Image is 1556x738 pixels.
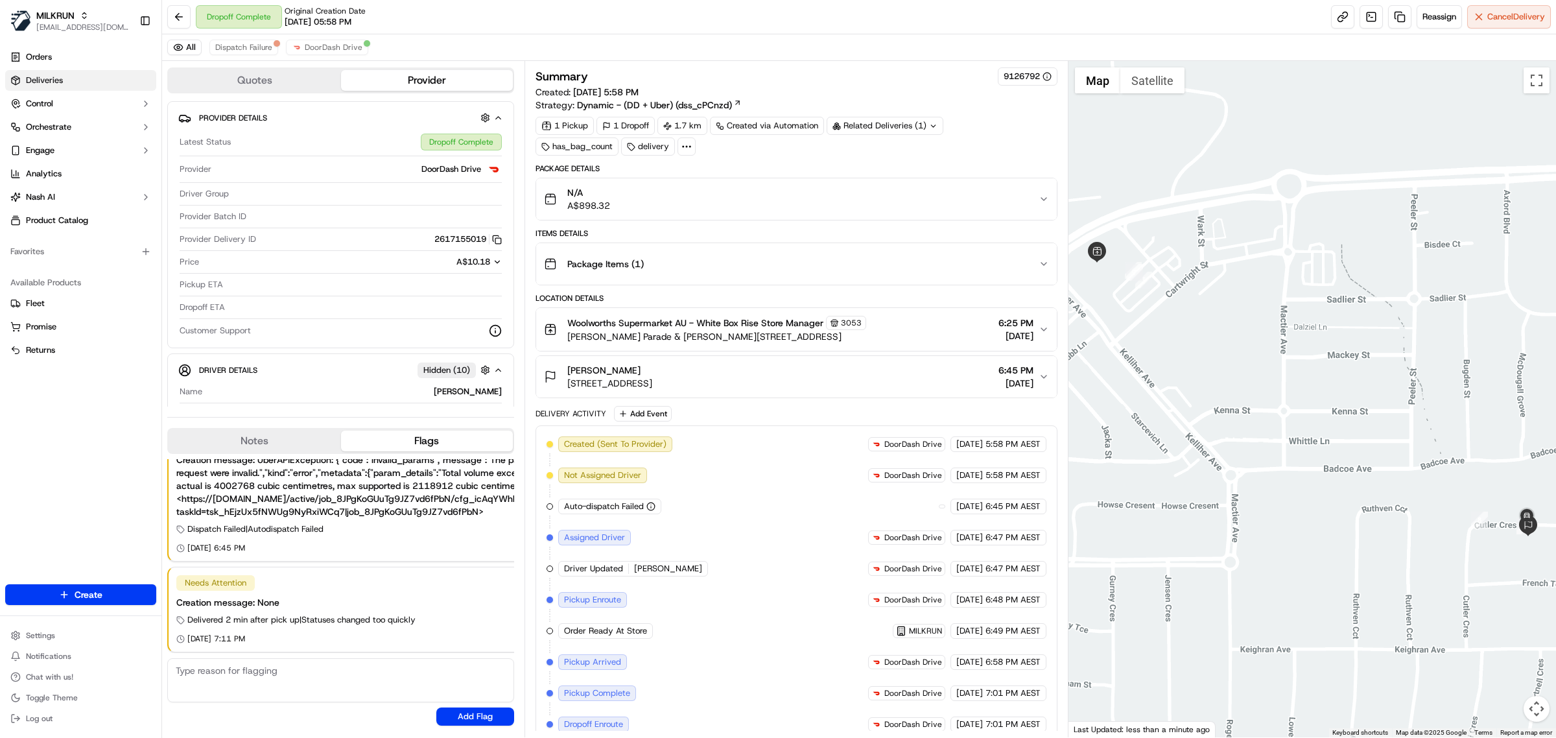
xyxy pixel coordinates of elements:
div: Creation message: None [176,596,598,609]
div: 9 [1516,518,1533,534]
a: Promise [10,321,151,333]
button: Orchestrate [5,117,156,137]
span: 6:45 PM AEST [985,501,1041,512]
div: has_bag_count [536,137,619,156]
span: Latest Status [180,136,231,148]
span: [DATE] [956,532,983,543]
img: MILKRUN [10,10,31,31]
span: Orders [26,51,52,63]
button: Quotes [169,70,341,91]
button: Dispatch Failure [209,40,278,55]
span: Toggle Theme [26,693,78,703]
span: Created (Sent To Provider) [564,438,666,450]
div: Needs Attention [176,575,255,591]
button: Provider [341,70,513,91]
span: [DATE] 7:11 PM [187,634,245,644]
a: Analytics [5,163,156,184]
span: [DATE] [956,656,983,668]
span: [DATE] [956,719,983,730]
img: doordash_logo_v2.png [871,595,882,605]
span: Order Ready At Store [564,625,647,637]
span: Provider Details [199,113,267,123]
button: 9126792 [1004,71,1052,82]
span: Pickup Arrived [564,656,621,668]
button: Nash AI [5,187,156,208]
span: DoorDash Drive [884,719,942,730]
button: A$10.18 [388,256,502,268]
span: Chat with us! [26,672,73,682]
button: Promise [5,316,156,337]
span: [DATE] [956,687,983,699]
div: 1.7 km [657,117,707,135]
span: DoorDash Drive [884,657,942,667]
div: Items Details [536,228,1057,239]
button: Toggle Theme [5,689,156,707]
button: Keyboard shortcuts [1332,728,1388,737]
span: Provider Delivery ID [180,233,256,245]
button: [PERSON_NAME][STREET_ADDRESS]6:45 PM[DATE] [536,356,1057,398]
button: Woolworths Supermarket AU - White Box Rise Store Manager3053[PERSON_NAME] Parade & [PERSON_NAME][... [536,308,1057,351]
a: Report a map error [1500,729,1552,736]
span: 6:25 PM [998,316,1033,329]
img: doordash_logo_v2.png [871,470,882,481]
button: Engage [5,140,156,161]
button: Provider Details [178,107,503,128]
span: DoorDash Drive [884,595,942,605]
button: Create [5,584,156,605]
span: Not Assigned Driver [564,470,641,481]
span: Pickup Complete [564,687,630,699]
button: DoorDash Drive [286,40,368,55]
span: Notifications [26,651,71,661]
div: 1 Dropoff [596,117,655,135]
span: [DATE] [998,377,1033,390]
span: DoorDash Drive [884,470,942,481]
div: Last Updated: less than a minute ago [1068,721,1216,737]
span: Pickup Enroute [564,594,621,606]
a: Deliveries [5,70,156,91]
span: Name [180,386,202,398]
span: [PERSON_NAME] [567,364,641,377]
div: 5 [1135,272,1152,289]
span: 5:58 PM AEST [985,438,1041,450]
img: Google [1072,720,1114,737]
button: MILKRUN [36,9,75,22]
button: Settings [5,626,156,645]
span: 6:58 PM AEST [985,656,1041,668]
span: Driver Group [180,188,229,200]
div: Delivery Activity [536,409,606,419]
span: [DATE] 6:45 PM [187,543,245,553]
a: Terms (opens in new tab) [1474,729,1492,736]
span: Reassign [1422,11,1456,23]
img: doordash_logo_v2.png [871,564,882,574]
span: DoorDash Drive [884,532,942,543]
span: Created: [536,86,639,99]
div: [PERSON_NAME] [207,386,502,398]
span: Fleet [26,298,45,309]
span: 6:45 PM [998,364,1033,377]
span: Driver Details [199,365,257,375]
span: Dispatch Failure [215,42,272,53]
button: Control [5,93,156,114]
span: Provider [180,163,211,175]
span: Returns [26,344,55,356]
span: Nash AI [26,191,55,203]
span: Orchestrate [26,121,71,133]
button: Map camera controls [1524,696,1550,722]
span: Original Creation Date [285,6,366,16]
a: Orders [5,47,156,67]
span: N/A [567,186,610,199]
img: doordash_logo_v2.png [871,719,882,730]
span: [PERSON_NAME] Parade & [PERSON_NAME][STREET_ADDRESS] [567,330,866,343]
span: DoorDash Drive [884,688,942,698]
button: Add Event [614,406,672,422]
button: Flags [341,431,513,451]
a: Dynamic - (DD + Uber) (dss_cPCnzd) [577,99,742,112]
span: MILKRUN [909,626,942,636]
span: Dropoff Enroute [564,719,623,730]
span: [STREET_ADDRESS] [567,377,652,390]
button: Package Items (1) [536,243,1057,285]
span: 7:01 PM AEST [985,687,1041,699]
span: [EMAIL_ADDRESS][DOMAIN_NAME] [36,22,129,32]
